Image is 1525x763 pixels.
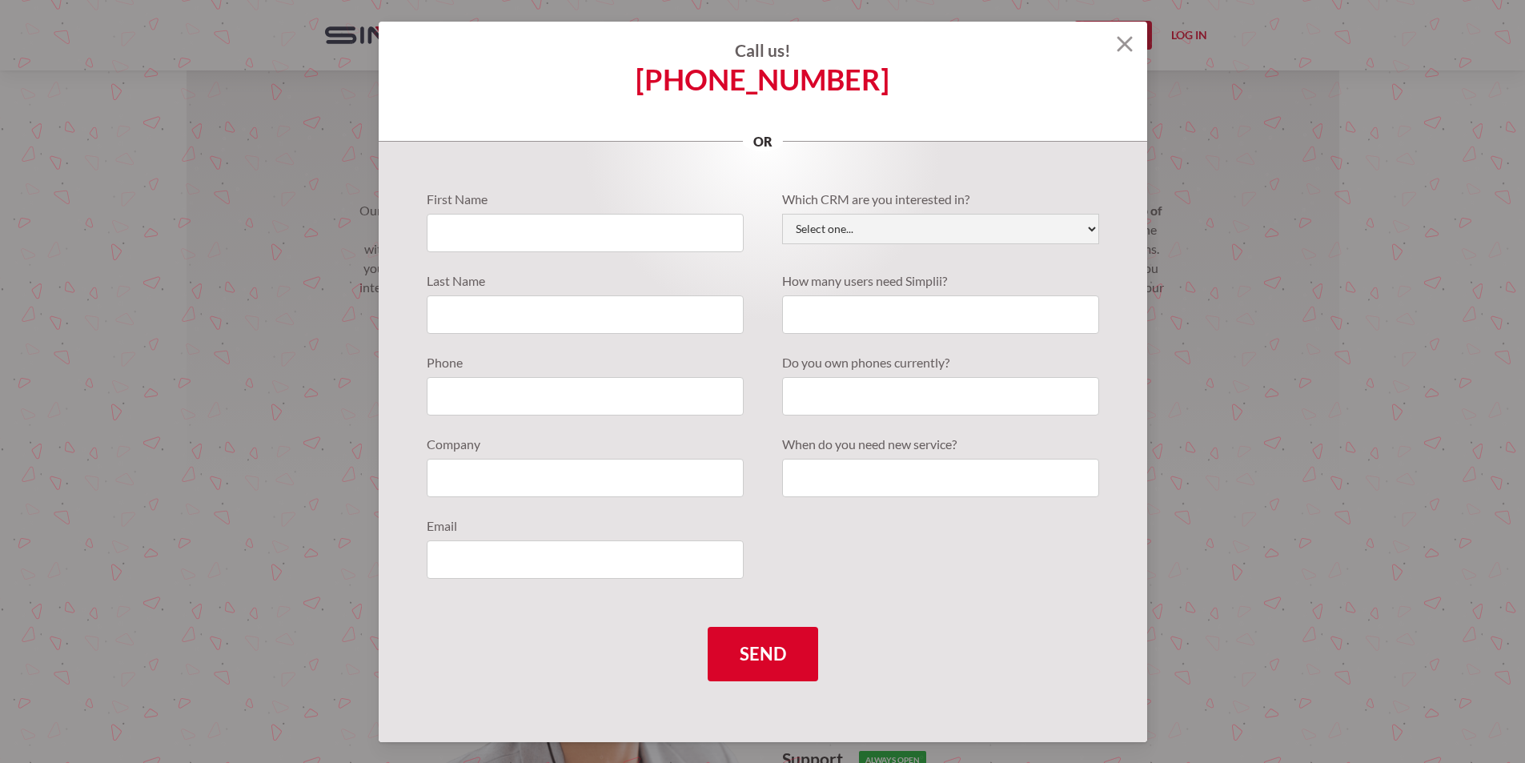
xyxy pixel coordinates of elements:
[782,271,1099,291] label: How many users need Simplii?
[427,516,744,536] label: Email
[782,435,1099,454] label: When do you need new service?
[782,353,1099,372] label: Do you own phones currently?
[427,435,744,454] label: Company
[782,190,1099,209] label: Which CRM are you interested in?
[427,190,1099,681] form: Quote Requests
[427,190,744,209] label: First Name
[427,353,744,372] label: Phone
[636,70,889,89] a: [PHONE_NUMBER]
[743,132,783,151] p: or
[379,41,1147,60] h4: Call us!
[708,627,818,681] input: Send
[427,271,744,291] label: Last Name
